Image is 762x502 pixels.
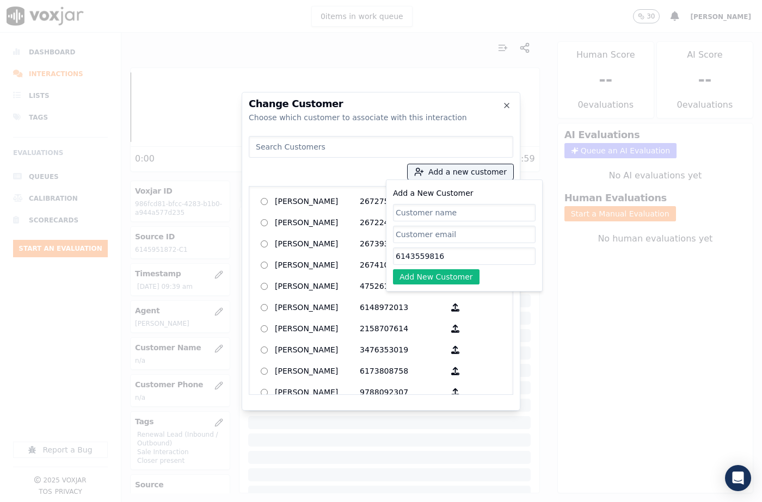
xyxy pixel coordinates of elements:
[261,346,268,354] input: [PERSON_NAME] 3476353019
[261,262,268,269] input: [PERSON_NAME] 2674106790
[360,257,445,274] p: 2674106790
[261,368,268,375] input: [PERSON_NAME] 6173808758
[275,257,360,274] p: [PERSON_NAME]
[275,193,360,210] p: [PERSON_NAME]
[249,112,513,123] div: Choose which customer to associate with this interaction
[360,342,445,358] p: 3476353019
[393,226,536,243] input: Customer email
[275,363,360,380] p: [PERSON_NAME]
[261,240,268,247] input: [PERSON_NAME] 2673930377
[360,363,445,380] p: 6173808758
[360,299,445,316] p: 6148972013
[275,342,360,358] p: [PERSON_NAME]
[275,214,360,231] p: [PERSON_NAME]
[275,299,360,316] p: [PERSON_NAME]
[261,219,268,226] input: [PERSON_NAME] 2672240075
[261,283,268,290] input: [PERSON_NAME] 4752610421
[393,204,536,221] input: Customer name
[445,299,466,316] button: [PERSON_NAME] 6148972013
[360,214,445,231] p: 2672240075
[360,278,445,295] p: 4752610421
[445,320,466,337] button: [PERSON_NAME] 2158707614
[393,189,474,197] label: Add a New Customer
[275,320,360,337] p: [PERSON_NAME]
[445,342,466,358] button: [PERSON_NAME] 3476353019
[408,164,513,179] button: Add a new customer
[275,384,360,401] p: [PERSON_NAME]
[360,384,445,401] p: 9788092307
[249,99,513,109] h2: Change Customer
[261,198,268,205] input: [PERSON_NAME] 2672759887_2674997479
[360,193,445,210] p: 2672759887_2674997479
[275,278,360,295] p: [PERSON_NAME]
[261,325,268,332] input: [PERSON_NAME] 2158707614
[261,389,268,396] input: [PERSON_NAME] 9788092307
[249,136,513,158] input: Search Customers
[393,269,480,284] button: Add New Customer
[360,235,445,252] p: 2673930377
[725,465,751,491] div: Open Intercom Messenger
[275,235,360,252] p: [PERSON_NAME]
[445,384,466,401] button: [PERSON_NAME] 9788092307
[261,304,268,311] input: [PERSON_NAME] 6148972013
[393,247,536,265] input: Customer phone
[360,320,445,337] p: 2158707614
[445,363,466,380] button: [PERSON_NAME] 6173808758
